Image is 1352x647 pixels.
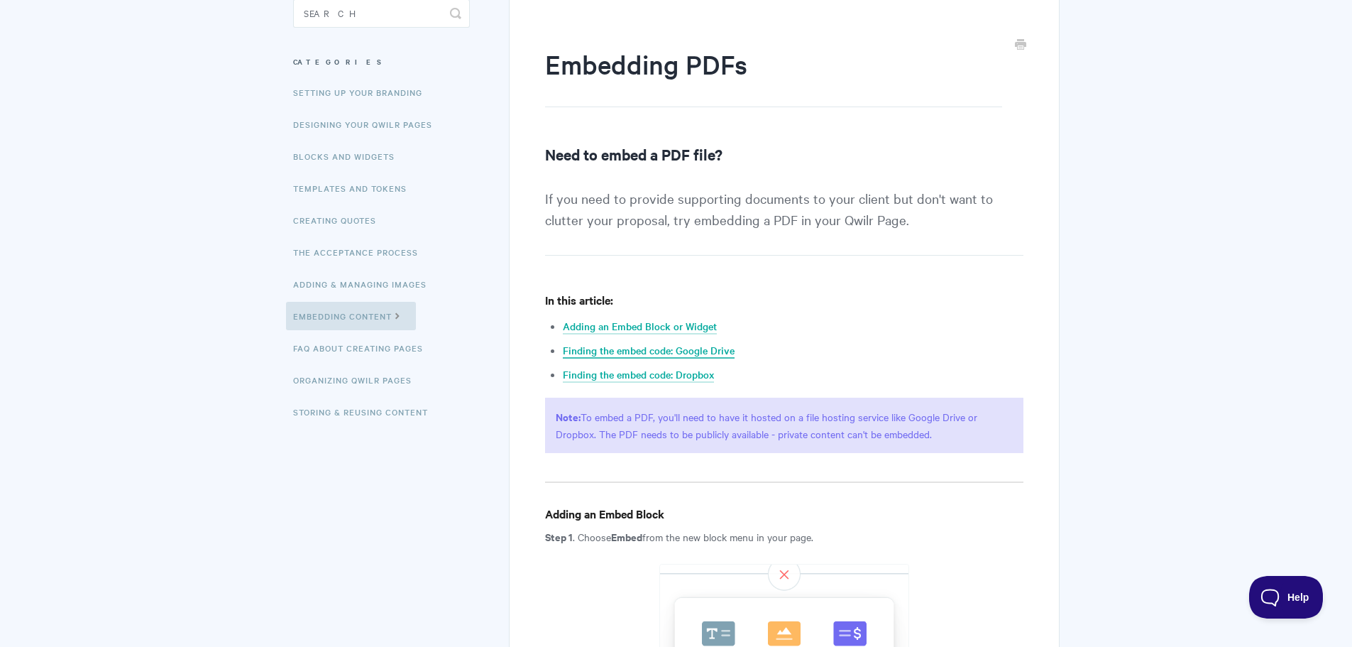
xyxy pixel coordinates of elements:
[293,206,387,234] a: Creating Quotes
[293,78,433,107] a: Setting up your Branding
[545,528,1023,545] p: . Choose from the new block menu in your page.
[293,334,434,362] a: FAQ About Creating Pages
[556,409,581,424] strong: Note:
[293,398,439,426] a: Storing & Reusing Content
[545,529,573,544] strong: Step 1
[293,174,417,202] a: Templates and Tokens
[1249,576,1324,619] iframe: Toggle Customer Support
[293,238,429,266] a: The Acceptance Process
[293,142,405,170] a: Blocks and Widgets
[545,505,1023,523] h4: Adding an Embed Block
[545,143,1023,165] h2: Need to embed a PDF file?
[545,292,613,308] strong: In this article:
[545,398,1023,453] p: To embed a PDF, you'll need to have it hosted on a file hosting service like Google Drive or Drop...
[293,110,443,138] a: Designing Your Qwilr Pages
[293,270,437,298] a: Adding & Managing Images
[545,187,1023,256] p: If you need to provide supporting documents to your client but don't want to clutter your proposa...
[611,529,642,544] strong: Embed
[563,319,717,335] a: Adding an Embed Block or Widget
[563,343,735,359] a: Finding the embed code: Google Drive
[1015,38,1026,53] a: Print this Article
[293,366,422,394] a: Organizing Qwilr Pages
[286,302,416,330] a: Embedding Content
[545,46,1001,107] h1: Embedding PDFs
[563,367,714,383] a: Finding the embed code: Dropbox
[293,49,470,75] h3: Categories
